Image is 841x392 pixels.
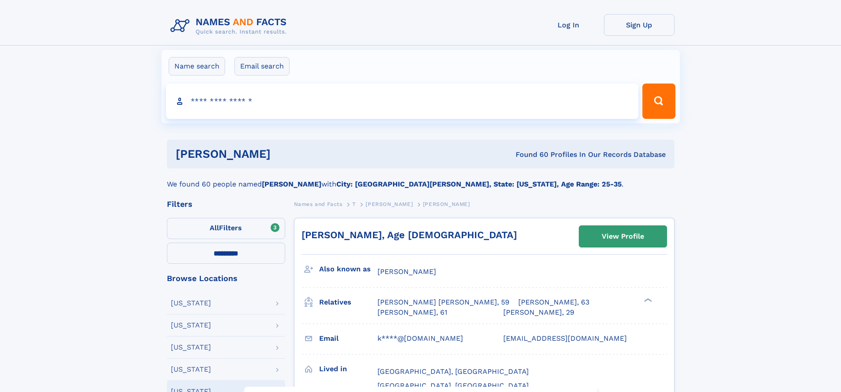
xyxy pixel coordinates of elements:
a: [PERSON_NAME], 61 [377,308,447,317]
a: T [352,198,356,209]
div: We found 60 people named with . [167,168,675,190]
a: Sign Up [604,14,675,36]
a: [PERSON_NAME], Age [DEMOGRAPHIC_DATA] [302,229,517,240]
span: [EMAIL_ADDRESS][DOMAIN_NAME] [503,334,627,343]
label: Filters [167,218,285,239]
div: [US_STATE] [171,300,211,307]
a: View Profile [579,226,667,247]
a: [PERSON_NAME], 63 [518,297,589,307]
h3: Also known as [319,262,377,277]
a: [PERSON_NAME] [366,198,413,209]
a: [PERSON_NAME] [PERSON_NAME], 59 [377,297,509,307]
span: [PERSON_NAME] [423,201,470,207]
span: [GEOGRAPHIC_DATA], [GEOGRAPHIC_DATA] [377,367,529,376]
input: search input [166,84,639,119]
div: [US_STATE] [171,344,211,351]
div: [US_STATE] [171,322,211,329]
label: Email search [234,57,290,76]
div: [US_STATE] [171,366,211,373]
span: [PERSON_NAME] [377,267,436,276]
div: Filters [167,200,285,208]
span: [GEOGRAPHIC_DATA], [GEOGRAPHIC_DATA] [377,381,529,390]
a: Names and Facts [294,198,343,209]
h3: Relatives [319,295,377,310]
label: Name search [169,57,225,76]
span: T [352,201,356,207]
h1: [PERSON_NAME] [176,148,393,160]
a: Log In [533,14,604,36]
span: [PERSON_NAME] [366,201,413,207]
h3: Lived in [319,362,377,377]
b: City: [GEOGRAPHIC_DATA][PERSON_NAME], State: [US_STATE], Age Range: 25-35 [336,180,622,188]
div: View Profile [602,226,644,247]
img: Logo Names and Facts [167,14,294,38]
div: ❯ [642,297,652,303]
a: [PERSON_NAME], 29 [503,308,574,317]
div: Found 60 Profiles In Our Records Database [393,150,666,160]
span: All [210,224,219,232]
div: Browse Locations [167,274,285,282]
h3: Email [319,331,377,346]
button: Search Button [642,84,675,119]
b: [PERSON_NAME] [262,180,321,188]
